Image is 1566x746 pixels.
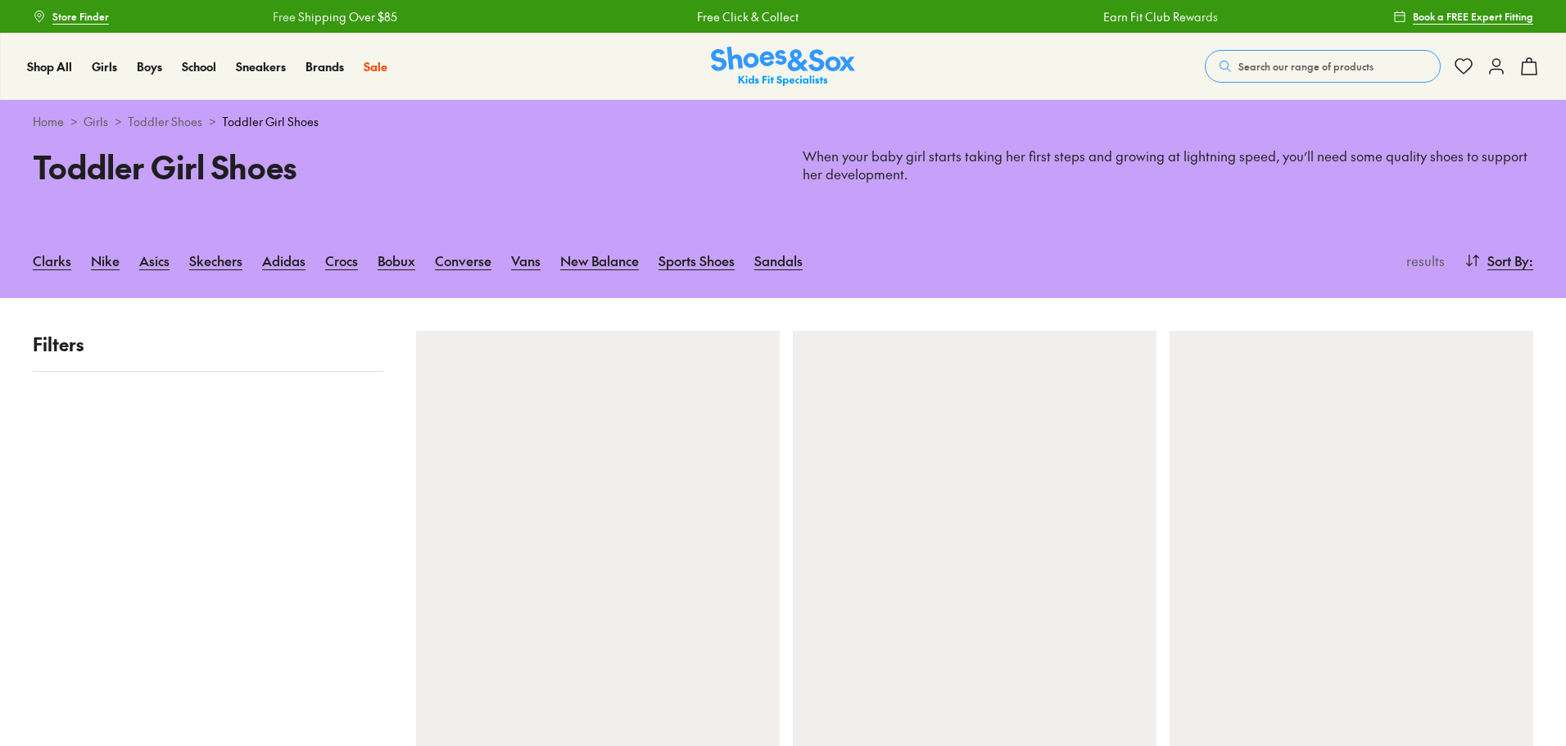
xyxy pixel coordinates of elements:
[222,113,319,130] span: Toddler Girl Shoes
[33,2,109,31] a: Store Finder
[560,242,639,278] a: New Balance
[1393,2,1533,31] a: Book a FREE Expert Fitting
[33,143,763,190] h1: Toddler Girl Shoes
[91,242,120,278] a: Nike
[262,242,306,278] a: Adidas
[364,58,387,75] a: Sale
[306,58,344,75] a: Brands
[52,9,109,24] span: Store Finder
[271,8,396,25] a: Free Shipping Over $85
[1205,50,1441,83] button: Search our range of products
[137,58,162,75] a: Boys
[139,242,170,278] a: Asics
[27,58,72,75] a: Shop All
[84,113,108,130] a: Girls
[325,242,358,278] a: Crocs
[236,58,286,75] a: Sneakers
[435,242,491,278] a: Converse
[182,58,216,75] a: School
[695,8,797,25] a: Free Click & Collect
[1400,251,1445,270] p: results
[711,47,855,87] a: Shoes & Sox
[92,58,117,75] a: Girls
[711,47,855,87] img: SNS_Logo_Responsive.svg
[33,113,1533,130] div: > > >
[1487,251,1529,270] span: Sort By
[511,242,541,278] a: Vans
[33,242,71,278] a: Clarks
[803,147,1533,183] p: When your baby girl starts taking her first steps and growing at lightning speed, you’ll need som...
[659,242,735,278] a: Sports Shoes
[1238,59,1374,74] span: Search our range of products
[33,331,383,358] p: Filters
[1464,242,1533,278] button: Sort By:
[128,113,202,130] a: Toddler Shoes
[1102,8,1216,25] a: Earn Fit Club Rewards
[33,113,64,130] a: Home
[189,242,242,278] a: Skechers
[1529,251,1533,270] span: :
[378,242,415,278] a: Bobux
[754,242,803,278] a: Sandals
[1413,9,1533,24] span: Book a FREE Expert Fitting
